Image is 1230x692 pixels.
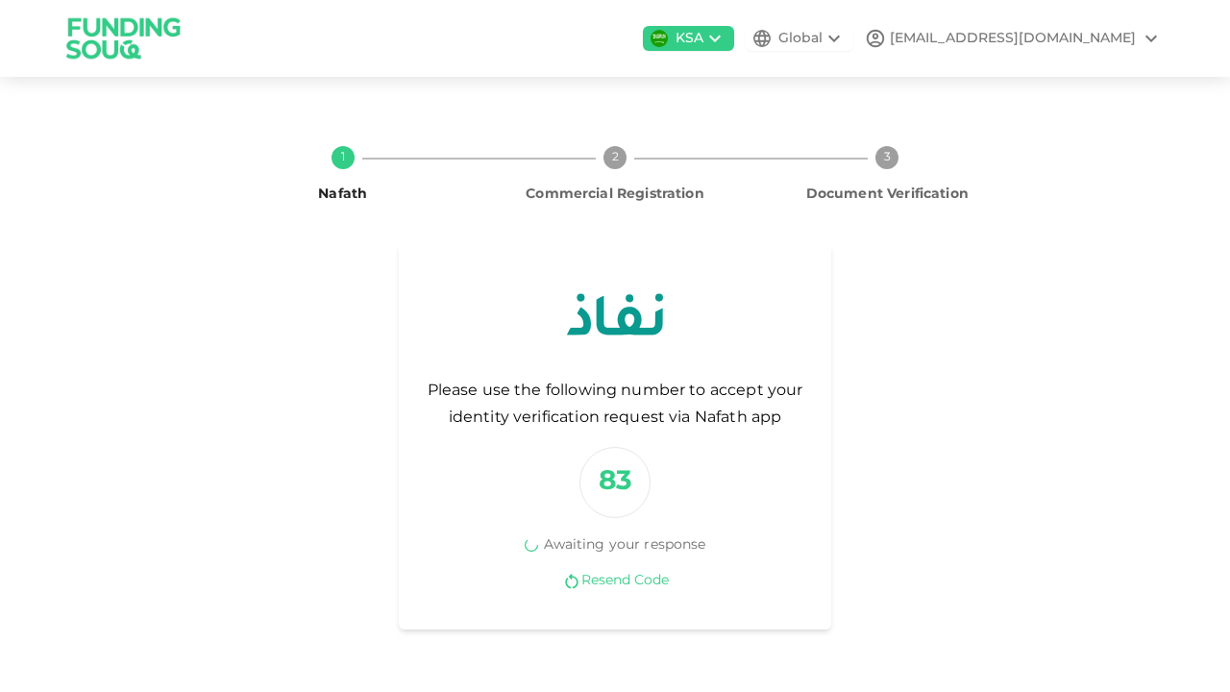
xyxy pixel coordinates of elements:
[599,469,632,495] span: 83
[422,378,808,432] span: Please use the following number to accept your identity verification request via Nafath app
[581,572,669,590] a: Resend Code
[884,152,891,163] text: 3
[526,187,703,201] span: Commercial Registration
[318,187,367,201] span: Nafath
[651,30,668,47] img: flag-sa.b9a346574cdc8950dd34b50780441f57.svg
[544,538,706,552] span: Awaiting your response
[341,152,345,163] text: 1
[890,29,1136,49] div: [EMAIL_ADDRESS][DOMAIN_NAME]
[806,187,969,201] span: Document Verification
[778,29,823,49] div: Global
[676,29,703,49] div: KSA
[611,152,618,163] text: 2
[567,266,663,362] img: nafathlogo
